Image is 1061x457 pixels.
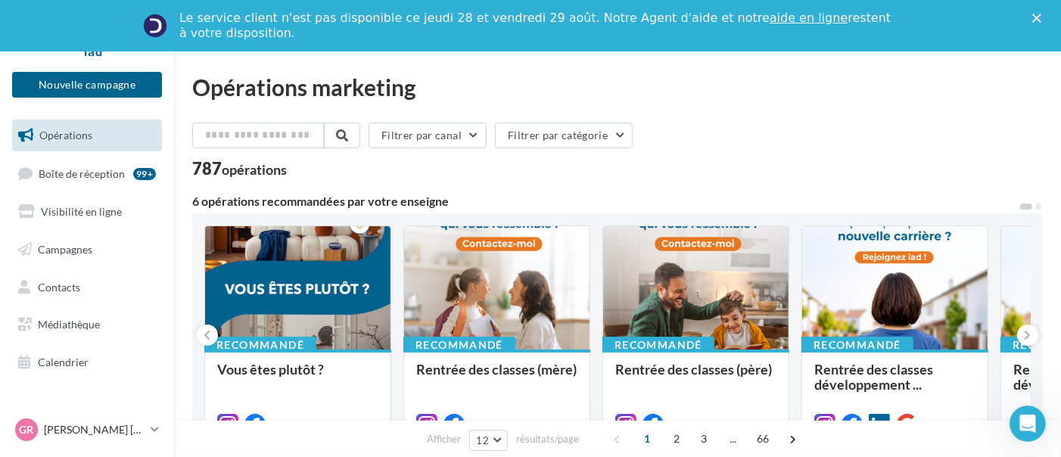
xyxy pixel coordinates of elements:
[9,120,165,151] a: Opérations
[38,318,100,331] span: Médiathèque
[1010,406,1046,442] iframe: Intercom live chat
[664,427,689,451] span: 2
[44,422,145,437] p: [PERSON_NAME] [PERSON_NAME]
[12,72,162,98] button: Nouvelle campagne
[469,430,508,451] button: 12
[9,347,165,378] a: Calendrier
[476,434,489,446] span: 12
[192,195,1019,207] div: 6 opérations recommandées par votre enseigne
[369,123,487,148] button: Filtrer par canal
[635,427,659,451] span: 1
[602,337,714,353] div: Recommandé
[495,123,633,148] button: Filtrer par catégorie
[1032,14,1047,23] div: Fermer
[38,243,92,256] span: Campagnes
[9,309,165,340] a: Médiathèque
[416,361,577,378] span: Rentrée des classes (mère)
[12,415,162,444] a: Gr [PERSON_NAME] [PERSON_NAME]
[9,234,165,266] a: Campagnes
[133,168,156,180] div: 99+
[814,361,933,393] span: Rentrée des classes développement ...
[9,157,165,190] a: Boîte de réception99+
[38,280,80,293] span: Contacts
[516,432,579,446] span: résultats/page
[222,163,287,176] div: opérations
[179,11,894,41] div: Le service client n'est pas disponible ce jeudi 28 et vendredi 29 août. Notre Agent d'aide et not...
[41,205,122,218] span: Visibilité en ligne
[38,356,89,368] span: Calendrier
[143,14,167,38] img: Profile image for Service-Client
[192,76,1043,98] div: Opérations marketing
[217,361,324,378] span: Vous êtes plutôt ?
[427,432,461,446] span: Afficher
[39,129,92,141] span: Opérations
[721,427,745,451] span: ...
[403,337,515,353] div: Recommandé
[20,422,34,437] span: Gr
[9,272,165,303] a: Contacts
[801,337,913,353] div: Recommandé
[692,427,716,451] span: 3
[39,166,125,179] span: Boîte de réception
[192,160,287,177] div: 787
[204,337,316,353] div: Recommandé
[615,361,772,378] span: Rentrée des classes (père)
[751,427,776,451] span: 66
[9,196,165,228] a: Visibilité en ligne
[770,11,848,25] a: aide en ligne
